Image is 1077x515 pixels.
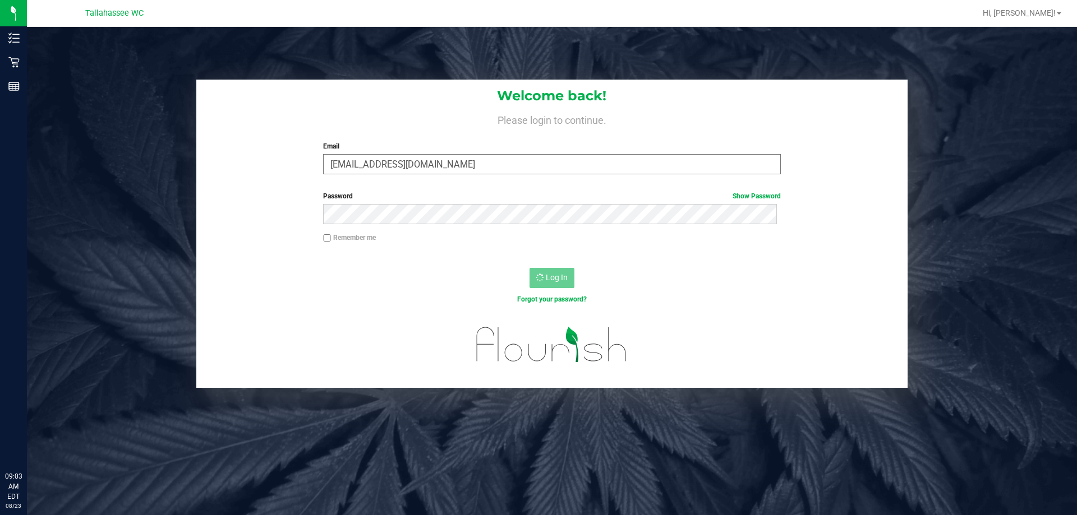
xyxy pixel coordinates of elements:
[196,89,908,103] h1: Welcome back!
[8,57,20,68] inline-svg: Retail
[196,112,908,126] h4: Please login to continue.
[323,141,780,151] label: Email
[5,471,22,502] p: 09:03 AM EDT
[8,33,20,44] inline-svg: Inventory
[517,295,587,303] a: Forgot your password?
[463,316,641,373] img: flourish_logo.svg
[323,233,376,243] label: Remember me
[530,268,574,288] button: Log In
[323,234,331,242] input: Remember me
[983,8,1056,17] span: Hi, [PERSON_NAME]!
[323,192,353,200] span: Password
[546,273,568,282] span: Log In
[5,502,22,510] p: 08/23
[733,192,781,200] a: Show Password
[85,8,144,18] span: Tallahassee WC
[8,81,20,92] inline-svg: Reports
